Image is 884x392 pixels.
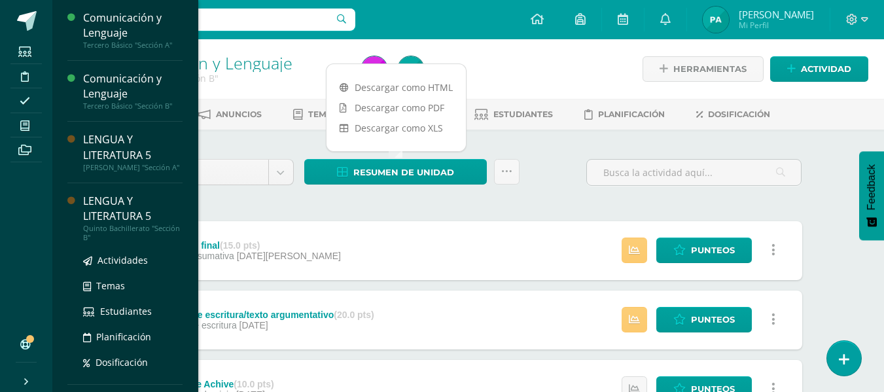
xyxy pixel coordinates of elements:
span: [DATE][PERSON_NAME] [237,251,341,261]
a: Anuncios [198,104,262,125]
a: Estudiantes [474,104,553,125]
img: f0e654219e4525b0f5d703f555697591.png [361,56,387,82]
img: 25cbe30f78927f3be28dbebb0b80f141.png [703,7,729,33]
span: Estudiantes [493,109,553,119]
div: Quinto Bachillerato "Sección B" [83,224,183,242]
a: Descargar como XLS [327,118,466,138]
a: Temas [83,278,183,293]
img: 25cbe30f78927f3be28dbebb0b80f141.png [398,56,424,82]
span: Temas [308,109,338,119]
a: Herramientas [643,56,764,82]
span: Planificación [96,330,151,343]
span: Temas [96,279,125,292]
span: Unidad 3 [145,160,258,185]
strong: (15.0 pts) [220,240,260,251]
a: Comunicación y LenguajeTercero Básico "Sección A" [83,10,183,50]
div: Tercero Básico "Sección A" [83,41,183,50]
a: Temas [293,104,338,125]
a: Descargar como PDF [327,98,466,118]
div: Comunicación y Lenguaje [83,71,183,101]
input: Busca un usuario... [61,9,355,31]
a: Punteos [656,307,752,332]
a: Dosificación [696,104,770,125]
strong: (10.0 pts) [234,379,274,389]
a: LENGUA Y LITERATURA 5Quinto Bachillerato "Sección B" [83,194,183,242]
a: Unidad 3 [135,160,293,185]
span: Herramientas [673,57,747,81]
a: Actividades [83,253,183,268]
span: Planificación [598,109,665,119]
h1: Comunicación y Lenguaje [102,54,345,72]
div: Tercero Básico 'Sección B' [102,72,345,84]
div: [PERSON_NAME] "Sección A" [83,163,183,172]
button: Feedback - Mostrar encuesta [859,151,884,240]
span: [PERSON_NAME] [739,8,814,21]
div: Tercero Básico "Sección B" [83,101,183,111]
a: Comunicación y LenguajeTercero Básico "Sección B" [83,71,183,111]
a: Planificación [83,329,183,344]
a: Planificación [584,104,665,125]
span: Feedback [866,164,877,210]
span: Actividades [97,254,148,266]
a: Resumen de unidad [304,159,487,185]
a: Estudiantes [83,304,183,319]
div: Comunicación y Lenguaje [83,10,183,41]
span: Estudiantes [100,305,152,317]
span: [DATE] [239,320,268,330]
a: Punteos [656,238,752,263]
strong: (20.0 pts) [334,310,374,320]
a: Actividad [770,56,868,82]
span: Dosificación [708,109,770,119]
div: LENGUA Y LITERATURA 5 [83,132,183,162]
span: Punteos [691,238,735,262]
a: LENGUA Y LITERATURA 5[PERSON_NAME] "Sección A" [83,132,183,171]
div: Evaluación final [150,240,341,251]
a: Descargar como HTML [327,77,466,98]
a: Dosificación [83,355,183,370]
span: Actividad [801,57,851,81]
span: Resumen de unidad [353,160,454,185]
span: Mi Perfil [739,20,814,31]
span: Dosificación [96,356,148,368]
input: Busca la actividad aquí... [587,160,801,185]
span: Punteos [691,308,735,332]
div: Lecturas de Achive [150,379,274,389]
div: Proyecto de escritura/texto argumentativo [150,310,374,320]
span: Anuncios [216,109,262,119]
div: LENGUA Y LITERATURA 5 [83,194,183,224]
